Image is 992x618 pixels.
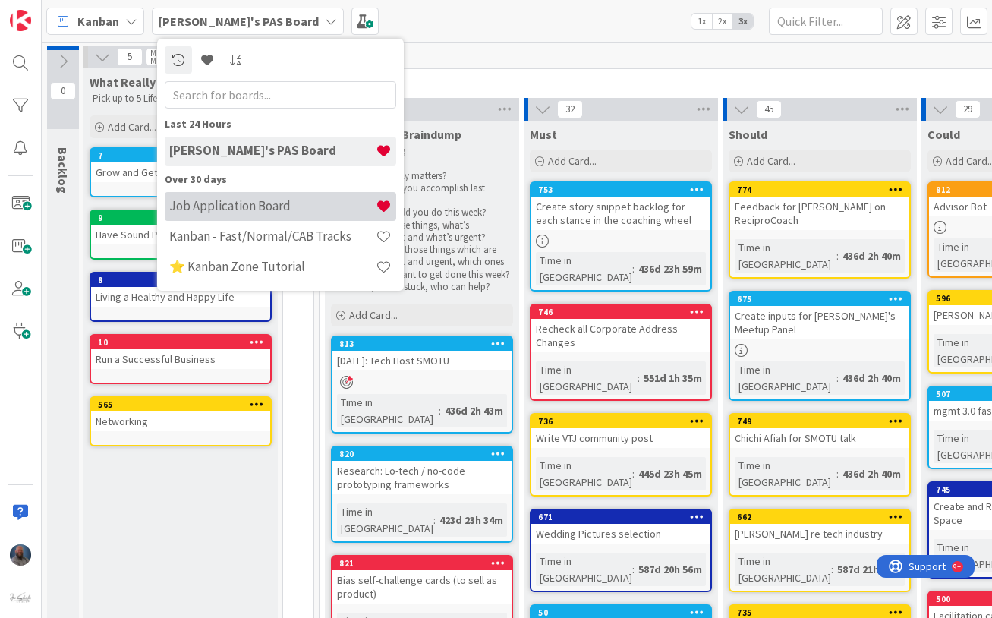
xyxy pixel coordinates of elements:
span: Add Card... [108,120,156,134]
div: 10 [91,336,270,349]
li: What really matters? [349,170,511,182]
span: Add Card... [548,154,597,168]
p: Pick up to 5 Life Goals [93,93,269,105]
div: 565 [91,398,270,411]
div: Max 5 [150,57,170,65]
div: 662 [737,512,909,522]
li: And of all those things which are important and urgent, which ones do you want to get done this w... [349,244,511,281]
div: Time in [GEOGRAPHIC_DATA] [735,361,836,395]
div: 820 [339,449,512,459]
div: 7 [98,150,270,161]
div: 565 [98,399,270,410]
a: 565Networking [90,396,272,446]
span: 5 [117,48,143,66]
h4: Job Application Board [169,198,376,213]
div: 749Chichi Afiah for SMOTU talk [730,415,909,448]
div: 10 [98,337,270,348]
div: Create inputs for [PERSON_NAME]'s Meetup Panel [730,306,909,339]
img: JS [10,544,31,566]
div: 774 [730,183,909,197]
div: 736 [531,415,710,428]
div: 749 [737,416,909,427]
div: 9+ [77,6,84,18]
div: 671 [538,512,710,522]
div: Last 24 Hours [165,116,396,132]
li: What could you do this week? [349,207,511,219]
span: Add Card... [349,308,398,322]
div: 436d 2h 40m [839,248,905,264]
div: 436d 23h 59m [635,260,706,277]
li: Of all those things, what’s important and what’s urgent? [349,219,511,244]
div: 662[PERSON_NAME] re tech industry [730,510,909,544]
div: Over 30 days [165,172,396,188]
div: Time in [GEOGRAPHIC_DATA] [536,553,632,586]
span: 0 [50,82,76,100]
div: Time in [GEOGRAPHIC_DATA] [735,457,836,490]
div: Min 2 [150,49,168,57]
span: 32 [557,100,583,118]
a: 774Feedback for [PERSON_NAME] on ReciproCoachTime in [GEOGRAPHIC_DATA]:436d 2h 40m [729,181,911,279]
div: Time in [GEOGRAPHIC_DATA] [536,361,638,395]
div: 746Recheck all Corporate Address Changes [531,305,710,352]
div: 813[DATE]: Tech Host SMOTU [332,337,512,370]
div: Grow and Get Better at What I Do [91,162,270,182]
span: : [632,260,635,277]
div: 8Living a Healthy and Happy Life [91,273,270,307]
div: Wedding Pictures selection [531,524,710,544]
div: Create story snippet backlog for each stance in the coaching wheel [531,197,710,230]
div: 774Feedback for [PERSON_NAME] on ReciproCoach [730,183,909,230]
span: 1x [691,14,712,29]
img: avatar [10,587,31,608]
b: [PERSON_NAME]'s PAS Board [159,14,319,29]
div: 821Bias self-challenge cards (to sell as product) [332,557,512,604]
div: 7Grow and Get Better at What I Do [91,149,270,182]
div: Have Sound Private Finances [91,225,270,244]
div: 753 [538,184,710,195]
div: Time in [GEOGRAPHIC_DATA] [735,553,831,586]
span: 3x [732,14,753,29]
span: : [638,370,640,386]
div: Research: Lo-tech / no-code prototyping frameworks [332,461,512,494]
div: 753Create story snippet backlog for each stance in the coaching wheel [531,183,710,230]
div: Write VTJ community post [531,428,710,448]
div: 9 [91,211,270,225]
div: 50 [538,607,710,618]
a: 671Wedding Pictures selectionTime in [GEOGRAPHIC_DATA]:587d 20h 56m [530,509,712,592]
div: 7 [91,149,270,162]
div: Time in [GEOGRAPHIC_DATA] [337,503,433,537]
div: 8 [91,273,270,287]
div: 436d 2h 40m [839,465,905,482]
div: 671Wedding Pictures selection [531,510,710,544]
div: 735 [737,607,909,618]
span: : [831,561,833,578]
a: 813[DATE]: Tech Host SMOTUTime in [GEOGRAPHIC_DATA]:436d 2h 43m [331,336,513,434]
li: If you are stuck, who can help? [349,281,511,293]
div: [DATE]: Tech Host SMOTU [332,351,512,370]
input: Quick Filter... [769,8,883,35]
a: 9Have Sound Private Finances [90,210,272,260]
span: : [836,465,839,482]
h4: Kanban - Fast/Normal/CAB Tracks [169,229,376,244]
div: 813 [332,337,512,351]
span: Add Card... [747,154,795,168]
div: 746 [531,305,710,319]
span: : [632,465,635,482]
div: 820Research: Lo-tech / no-code prototyping frameworks [332,447,512,494]
span: 2x [712,14,732,29]
span: 45 [756,100,782,118]
div: 551d 1h 35m [640,370,706,386]
div: 445d 23h 45m [635,465,706,482]
a: 662[PERSON_NAME] re tech industryTime in [GEOGRAPHIC_DATA]:587d 21h 39m [729,509,911,592]
span: Support [32,2,69,20]
span: Could [927,127,960,142]
div: 9 [98,213,270,223]
div: Run a Successful Business [91,349,270,369]
span: Should [729,127,767,142]
h4: ⭐ Kanban Zone Tutorial [169,259,376,274]
a: 8Living a Healthy and Happy Life [90,272,272,322]
span: Kanban [77,12,119,30]
div: 821 [339,558,512,569]
div: 821 [332,557,512,570]
a: 749Chichi Afiah for SMOTU talkTime in [GEOGRAPHIC_DATA]:436d 2h 40m [729,413,911,497]
div: 749 [730,415,909,428]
